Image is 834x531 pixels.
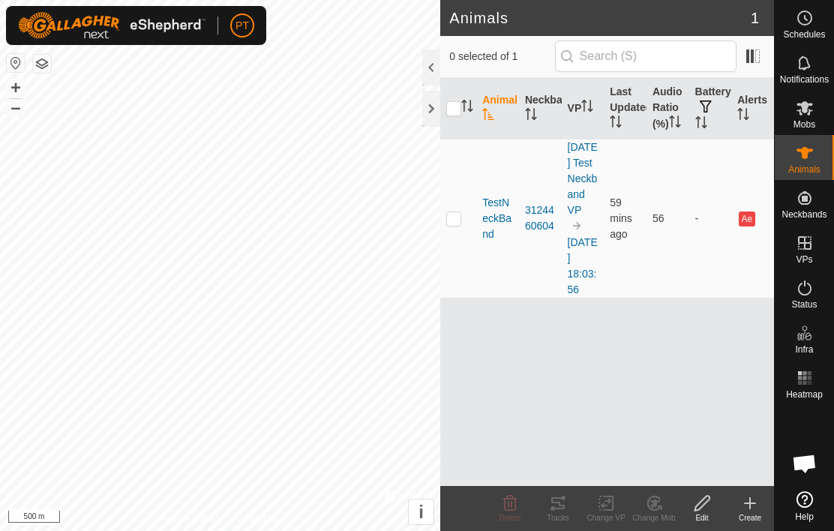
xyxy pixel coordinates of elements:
span: 0 selected of 1 [449,49,554,64]
span: Animals [788,165,820,174]
p-sorticon: Activate to sort [461,102,473,114]
span: 11 Sep 2025 at 8:47 pm [610,196,632,240]
span: Delete [499,514,521,522]
div: Change VP [582,512,630,523]
div: Tracks [534,512,582,523]
span: Notifications [780,75,829,84]
button: – [7,98,25,116]
span: Help [795,512,814,521]
span: 56 [652,212,664,224]
th: Neckband [519,78,562,139]
button: Reset Map [7,54,25,72]
span: Mobs [793,120,815,129]
span: PT [235,18,249,34]
p-sorticon: Activate to sort [695,118,707,130]
span: Status [791,300,817,309]
a: [DATE] 18:03:56 [568,236,598,295]
button: + [7,79,25,97]
p-sorticon: Activate to sort [737,110,749,122]
th: Battery [689,78,732,139]
img: Gallagher Logo [18,12,205,39]
a: [DATE] Test Neckband VP [568,141,598,216]
p-sorticon: Activate to sort [525,110,537,122]
h2: Animals [449,9,751,27]
p-sorticon: Activate to sort [581,102,593,114]
span: i [418,502,424,522]
p-sorticon: Activate to sort [669,118,681,130]
button: Ae [739,211,755,226]
p-sorticon: Activate to sort [482,110,494,122]
button: Map Layers [33,55,51,73]
th: Audio Ratio (%) [646,78,689,139]
th: Alerts [731,78,774,139]
div: Change Mob [630,512,678,523]
span: Schedules [783,30,825,39]
div: Create [726,512,774,523]
td: - [689,139,732,298]
div: Edit [678,512,726,523]
th: VP [562,78,604,139]
a: Contact Us [235,511,279,525]
th: Last Updated [604,78,646,139]
div: 3124460604 [525,202,556,234]
p-sorticon: Activate to sort [610,118,622,130]
span: TestNeckBand [482,195,513,242]
img: to [571,220,583,232]
a: Privacy Policy [161,511,217,525]
button: i [409,499,433,524]
th: Animal [476,78,519,139]
a: Help [775,485,834,527]
div: Open chat [782,441,827,486]
span: Neckbands [781,210,826,219]
span: Heatmap [786,390,823,399]
span: VPs [796,255,812,264]
span: 1 [751,7,759,29]
input: Search (S) [555,40,736,72]
span: Infra [795,345,813,354]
